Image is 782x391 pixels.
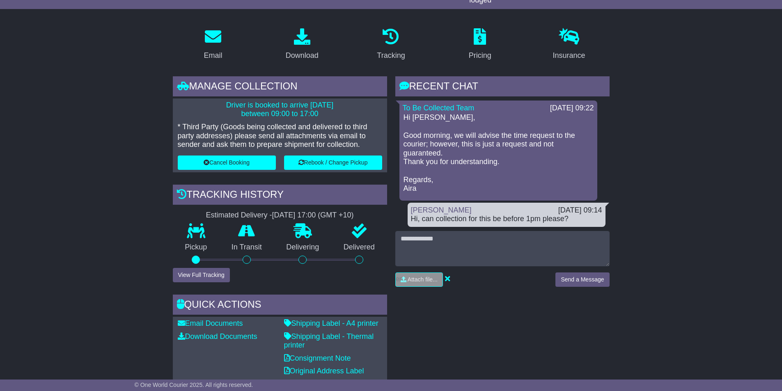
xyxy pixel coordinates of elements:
[173,243,220,252] p: Pickup
[331,243,387,252] p: Delivered
[404,113,593,193] p: Hi [PERSON_NAME], Good morning, we will advise the time request to the courier; however, this is ...
[280,25,324,64] a: Download
[377,50,405,61] div: Tracking
[198,25,227,64] a: Email
[219,243,274,252] p: In Transit
[178,101,382,119] p: Driver is booked to arrive [DATE] between 09:00 to 17:00
[411,215,602,224] div: Hi, can collection for this be before 1pm please?
[173,76,387,98] div: Manage collection
[284,332,374,350] a: Shipping Label - Thermal printer
[178,319,243,327] a: Email Documents
[463,25,497,64] a: Pricing
[173,185,387,207] div: Tracking history
[173,268,230,282] button: View Full Tracking
[173,211,387,220] div: Estimated Delivery -
[558,206,602,215] div: [DATE] 09:14
[286,50,319,61] div: Download
[284,367,364,375] a: Original Address Label
[173,295,387,317] div: Quick Actions
[178,123,382,149] p: * Third Party (Goods being collected and delivered to third party addresses) please send all atta...
[284,155,382,170] button: Rebook / Change Pickup
[411,206,472,214] a: [PERSON_NAME]
[274,243,332,252] p: Delivering
[548,25,591,64] a: Insurance
[469,50,491,61] div: Pricing
[284,354,351,362] a: Consignment Note
[550,104,594,113] div: [DATE] 09:22
[204,50,222,61] div: Email
[403,104,475,112] a: To Be Collected Team
[395,76,610,98] div: RECENT CHAT
[135,382,253,388] span: © One World Courier 2025. All rights reserved.
[553,50,585,61] div: Insurance
[272,211,354,220] div: [DATE] 17:00 (GMT +10)
[178,332,257,341] a: Download Documents
[178,155,276,170] button: Cancel Booking
[372,25,410,64] a: Tracking
[555,272,609,287] button: Send a Message
[284,319,378,327] a: Shipping Label - A4 printer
